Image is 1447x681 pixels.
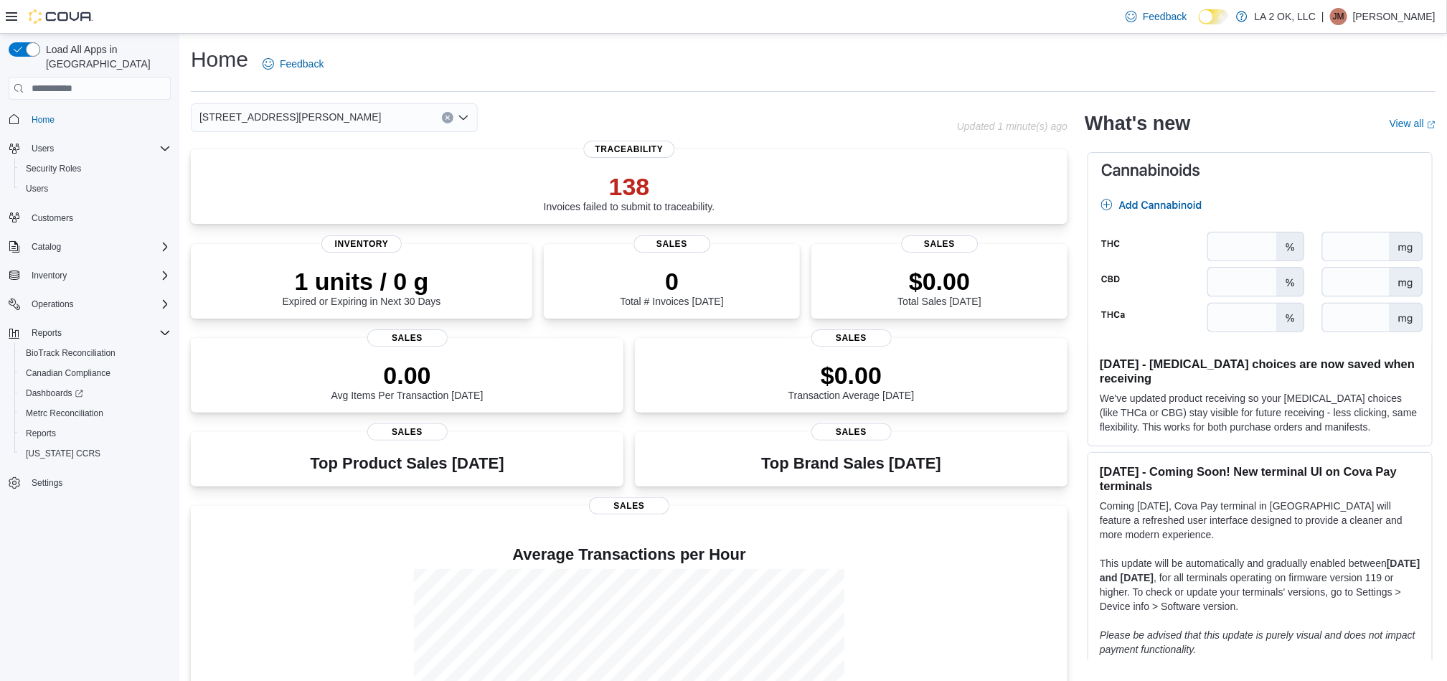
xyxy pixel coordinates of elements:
p: $0.00 [897,267,981,296]
button: Users [14,179,176,199]
h3: Top Product Sales [DATE] [310,455,504,472]
a: Home [26,111,60,128]
span: Catalog [32,241,61,253]
span: Inventory [26,267,171,284]
a: Security Roles [20,160,87,177]
span: JM [1333,8,1344,25]
h2: What's new [1085,112,1190,135]
button: Inventory [3,266,176,286]
span: Home [32,114,55,126]
button: BioTrack Reconciliation [14,343,176,363]
span: Customers [26,209,171,227]
span: Canadian Compliance [26,367,110,379]
span: Washington CCRS [20,445,171,462]
h4: Average Transactions per Hour [202,546,1056,563]
button: Catalog [26,238,67,255]
span: Sales [367,329,448,347]
div: Invoices failed to submit to traceability. [544,172,715,212]
button: Home [3,108,176,129]
button: Users [26,140,60,157]
span: BioTrack Reconciliation [26,347,116,359]
h3: [DATE] - Coming Soon! New terminal UI on Cova Pay terminals [1100,464,1420,493]
button: Clear input [442,112,453,123]
button: Open list of options [458,112,469,123]
p: We've updated product receiving so your [MEDICAL_DATA] choices (like THCa or CBG) stay visible fo... [1100,391,1420,434]
svg: External link [1427,121,1436,129]
a: Dashboards [14,383,176,403]
span: Reports [26,324,171,342]
a: Users [20,180,54,197]
span: Load All Apps in [GEOGRAPHIC_DATA] [40,42,171,71]
a: Dashboards [20,385,89,402]
span: Sales [367,423,448,441]
h1: Home [191,45,248,74]
button: Security Roles [14,159,176,179]
a: Feedback [257,50,329,78]
span: Customers [32,212,73,224]
a: Canadian Compliance [20,365,116,382]
p: Coming [DATE], Cova Pay terminal in [GEOGRAPHIC_DATA] will feature a refreshed user interface des... [1100,499,1420,542]
span: Metrc Reconciliation [20,405,171,422]
strong: [DATE] and [DATE] [1100,558,1420,583]
span: Dashboards [20,385,171,402]
p: [PERSON_NAME] [1353,8,1436,25]
button: Reports [3,323,176,343]
span: Reports [26,428,56,439]
button: Canadian Compliance [14,363,176,383]
span: Operations [26,296,171,313]
span: Users [26,183,48,194]
button: Settings [3,472,176,493]
button: Customers [3,207,176,228]
h3: [DATE] - [MEDICAL_DATA] choices are now saved when receiving [1100,357,1420,385]
span: Dashboards [26,388,83,399]
p: 1 units / 0 g [283,267,441,296]
p: | [1321,8,1324,25]
div: Transaction Average [DATE] [788,361,915,401]
button: Inventory [26,267,72,284]
p: 138 [544,172,715,201]
span: Inventory [321,235,402,253]
input: Dark Mode [1199,9,1229,24]
p: Updated 1 minute(s) ago [957,121,1067,132]
p: 0.00 [331,361,484,390]
a: Reports [20,425,62,442]
span: Inventory [32,270,67,281]
span: Users [32,143,54,154]
span: [US_STATE] CCRS [26,448,100,459]
a: Metrc Reconciliation [20,405,109,422]
span: [STREET_ADDRESS][PERSON_NAME] [199,108,382,126]
button: Catalog [3,237,176,257]
span: BioTrack Reconciliation [20,344,171,362]
span: Security Roles [20,160,171,177]
span: Security Roles [26,163,81,174]
p: LA 2 OK, LLC [1255,8,1316,25]
p: 0 [620,267,723,296]
button: Reports [14,423,176,443]
span: Users [20,180,171,197]
div: Expired or Expiring in Next 30 Days [283,267,441,307]
span: Settings [32,477,62,489]
button: [US_STATE] CCRS [14,443,176,464]
span: Reports [20,425,171,442]
button: Users [3,138,176,159]
button: Operations [3,294,176,314]
div: Jieann M [1330,8,1347,25]
a: [US_STATE] CCRS [20,445,106,462]
span: Feedback [1143,9,1187,24]
span: Sales [589,497,669,515]
em: Please be advised that this update is purely visual and does not impact payment functionality. [1100,629,1415,655]
span: Metrc Reconciliation [26,408,103,419]
button: Operations [26,296,80,313]
div: Total Sales [DATE] [897,267,981,307]
span: Dark Mode [1199,24,1199,25]
button: Reports [26,324,67,342]
span: Canadian Compliance [20,365,171,382]
span: Sales [811,423,892,441]
span: Catalog [26,238,171,255]
p: $0.00 [788,361,915,390]
div: Avg Items Per Transaction [DATE] [331,361,484,401]
h3: Top Brand Sales [DATE] [761,455,941,472]
span: Settings [26,474,171,492]
span: Sales [901,235,978,253]
span: Sales [633,235,710,253]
